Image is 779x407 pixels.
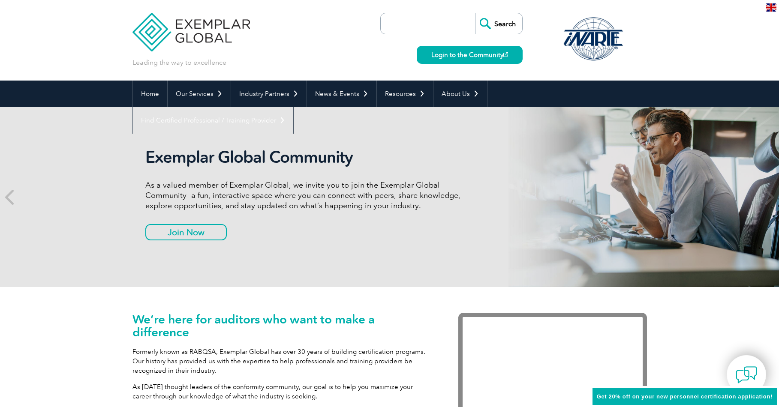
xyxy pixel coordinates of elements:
[736,364,757,386] img: contact-chat.png
[132,313,433,338] h1: We’re here for auditors who want to make a difference
[417,46,523,64] a: Login to the Community
[132,58,226,67] p: Leading the way to excellence
[168,81,231,107] a: Our Services
[132,382,433,401] p: As [DATE] thought leaders of the conformity community, our goal is to help you maximize your care...
[133,107,293,134] a: Find Certified Professional / Training Provider
[132,347,433,375] p: Formerly known as RABQSA, Exemplar Global has over 30 years of building certification programs. O...
[766,3,776,12] img: en
[133,81,167,107] a: Home
[475,13,522,34] input: Search
[145,147,467,167] h2: Exemplar Global Community
[433,81,487,107] a: About Us
[145,180,467,211] p: As a valued member of Exemplar Global, we invite you to join the Exemplar Global Community—a fun,...
[377,81,433,107] a: Resources
[231,81,307,107] a: Industry Partners
[597,393,773,400] span: Get 20% off on your new personnel certification application!
[145,224,227,240] a: Join Now
[503,52,508,57] img: open_square.png
[307,81,376,107] a: News & Events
